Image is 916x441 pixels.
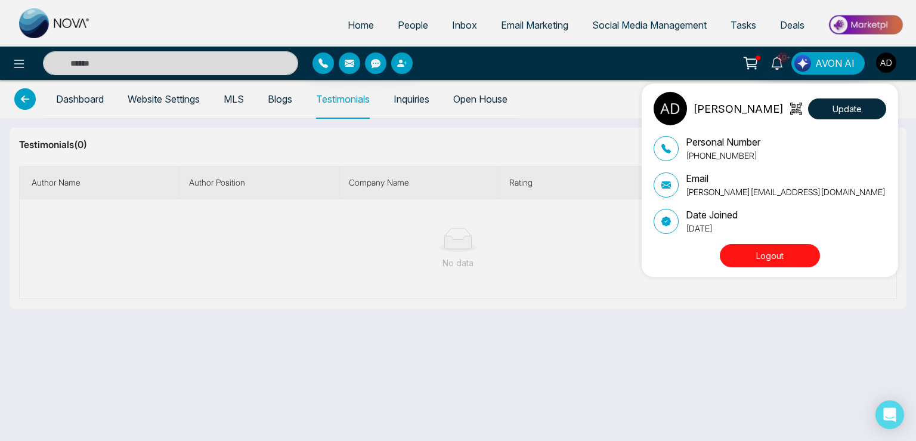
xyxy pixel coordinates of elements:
button: Update [808,98,886,119]
p: [PERSON_NAME] [693,101,784,117]
button: Logout [720,244,820,267]
p: [PHONE_NUMBER] [686,149,760,162]
div: Open Intercom Messenger [875,400,904,429]
p: Date Joined [686,208,738,222]
p: [DATE] [686,222,738,235]
p: Personal Number [686,135,760,149]
p: Email [686,171,886,186]
p: [PERSON_NAME][EMAIL_ADDRESS][DOMAIN_NAME] [686,186,886,198]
